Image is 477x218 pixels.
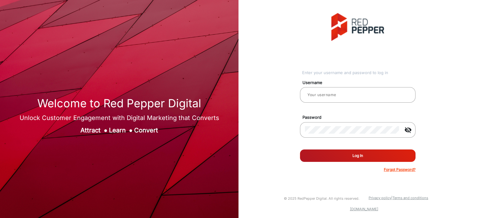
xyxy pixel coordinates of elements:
[331,13,384,41] img: vmg-logo
[393,196,428,200] a: Terms and conditions
[384,167,416,172] p: Forgot Password?
[391,196,393,200] a: |
[129,127,133,134] span: ●
[298,114,423,121] mat-label: Password
[20,113,219,122] div: Unlock Customer Engagement with Digital Marketing that Converts
[20,97,219,110] h1: Welcome to Red Pepper Digital
[298,80,423,86] mat-label: Username
[300,149,416,162] button: Log In
[401,126,416,134] mat-icon: visibility_off
[302,70,416,76] div: Enter your username and password to log in
[104,127,107,134] span: ●
[369,196,391,200] a: Privacy policy
[20,126,219,135] div: Attract Learn Convert
[284,196,359,201] small: © 2025 RedPepper Digital. All rights reserved.
[350,207,378,211] a: [DOMAIN_NAME]
[305,91,411,99] input: Your username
